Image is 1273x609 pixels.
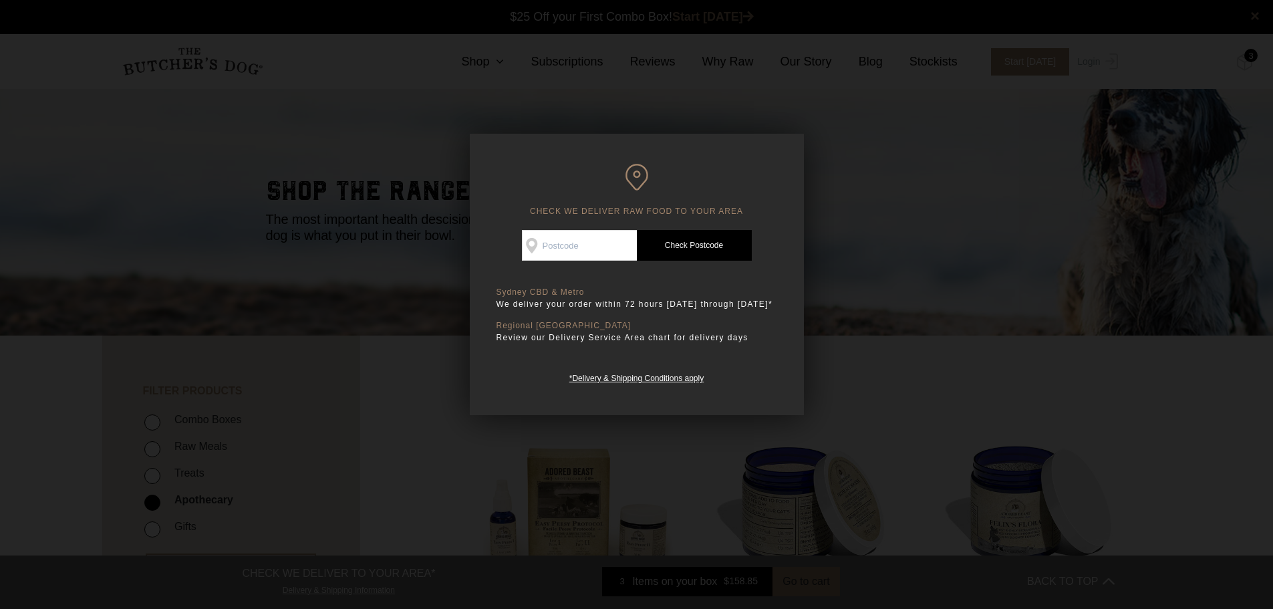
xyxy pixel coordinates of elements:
[497,297,777,311] p: We deliver your order within 72 hours [DATE] through [DATE]*
[497,321,777,331] p: Regional [GEOGRAPHIC_DATA]
[497,164,777,217] h6: CHECK WE DELIVER RAW FOOD TO YOUR AREA
[569,370,704,383] a: *Delivery & Shipping Conditions apply
[497,287,777,297] p: Sydney CBD & Metro
[497,331,777,344] p: Review our Delivery Service Area chart for delivery days
[522,230,637,261] input: Postcode
[637,230,752,261] a: Check Postcode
